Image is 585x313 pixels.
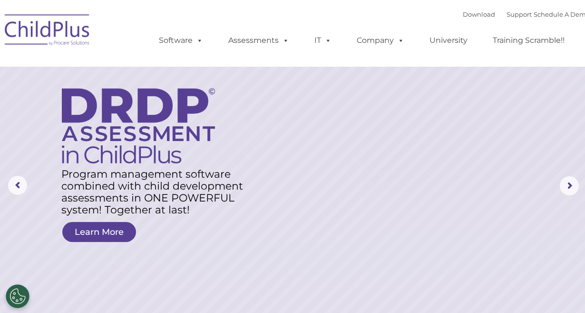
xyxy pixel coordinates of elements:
a: Training Scramble!! [483,31,574,50]
a: Assessments [219,31,299,50]
img: DRDP Assessment in ChildPlus [62,88,215,163]
a: IT [305,31,341,50]
button: Cookies Settings [6,284,29,308]
a: Learn More [62,222,136,242]
a: Company [347,31,414,50]
a: University [420,31,477,50]
span: Last name [131,63,160,70]
a: Software [149,31,213,50]
span: Phone number [131,102,171,109]
rs-layer: Program management software combined with child development assessments in ONE POWERFUL system! T... [61,168,249,216]
a: Support [507,10,532,18]
a: Download [463,10,495,18]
